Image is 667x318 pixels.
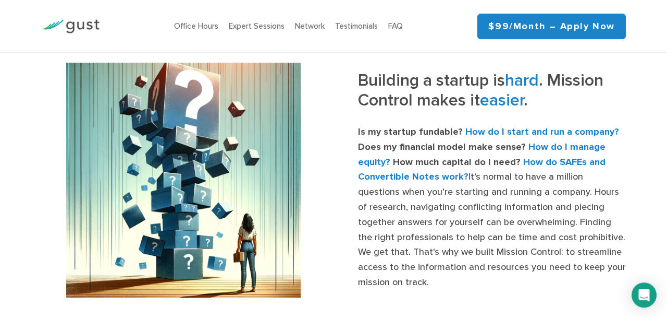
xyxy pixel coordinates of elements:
strong: Is my startup fundable? [358,126,463,137]
a: FAQ [388,21,403,31]
strong: How do I start and run a company? [465,126,619,137]
a: Testimonials [335,21,378,31]
img: Startup founder feeling the pressure of a big stack of unknowns [66,63,301,298]
a: Expert Sessions [229,21,285,31]
h3: Building a startup is . Mission Control makes it . [358,70,626,117]
span: easier [480,90,524,110]
div: Open Intercom Messenger [632,282,657,308]
a: Office Hours [174,21,218,31]
strong: How much capital do I need? [393,157,521,168]
strong: Does my financial model make sense? [358,142,526,152]
a: $99/month – Apply Now [477,14,626,39]
strong: How do I manage equity? [358,142,606,168]
span: hard [505,70,539,90]
a: Network [295,21,325,31]
p: It’s normal to have a million questions when you’re starting and running a company. Hours of rese... [358,125,626,290]
img: Gust Logo [41,19,100,33]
